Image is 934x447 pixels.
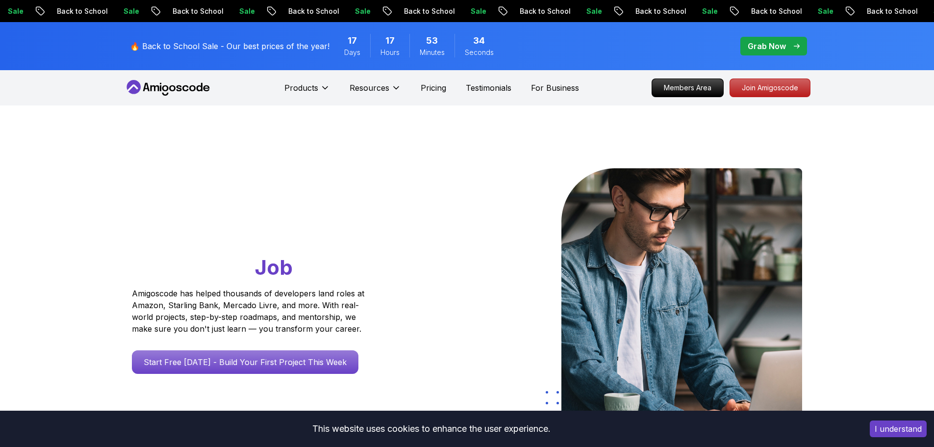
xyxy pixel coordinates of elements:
[132,168,402,282] h1: Go From Learning to Hired: Master Java, Spring Boot & Cloud Skills That Get You the
[348,34,357,48] span: 17 Days
[344,48,360,57] span: Days
[460,6,491,16] p: Sale
[7,418,855,440] div: This website uses cookies to enhance the user experience.
[255,255,293,280] span: Job
[748,40,786,52] p: Grab Now
[531,82,579,94] a: For Business
[420,48,445,57] span: Minutes
[350,82,389,94] p: Resources
[162,6,228,16] p: Back to School
[576,6,607,16] p: Sale
[652,79,723,97] p: Members Area
[385,34,395,48] span: 17 Hours
[426,34,438,48] span: 53 Minutes
[509,6,576,16] p: Back to School
[625,6,691,16] p: Back to School
[652,79,724,97] a: Members Area
[730,79,810,97] a: Join Amigoscode
[46,6,113,16] p: Back to School
[132,288,367,335] p: Amigoscode has helped thousands of developers land roles at Amazon, Starling Bank, Mercado Livre,...
[466,82,511,94] a: Testimonials
[740,6,807,16] p: Back to School
[421,82,446,94] a: Pricing
[691,6,723,16] p: Sale
[132,350,358,374] a: Start Free [DATE] - Build Your First Project This Week
[561,168,802,421] img: hero
[344,6,376,16] p: Sale
[870,421,927,437] button: Accept cookies
[284,82,318,94] p: Products
[350,82,401,102] button: Resources
[278,6,344,16] p: Back to School
[730,79,810,97] p: Join Amigoscode
[130,40,329,52] p: 🔥 Back to School Sale - Our best prices of the year!
[228,6,260,16] p: Sale
[393,6,460,16] p: Back to School
[380,48,400,57] span: Hours
[113,6,144,16] p: Sale
[807,6,838,16] p: Sale
[465,48,494,57] span: Seconds
[284,82,330,102] button: Products
[856,6,923,16] p: Back to School
[473,34,485,48] span: 34 Seconds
